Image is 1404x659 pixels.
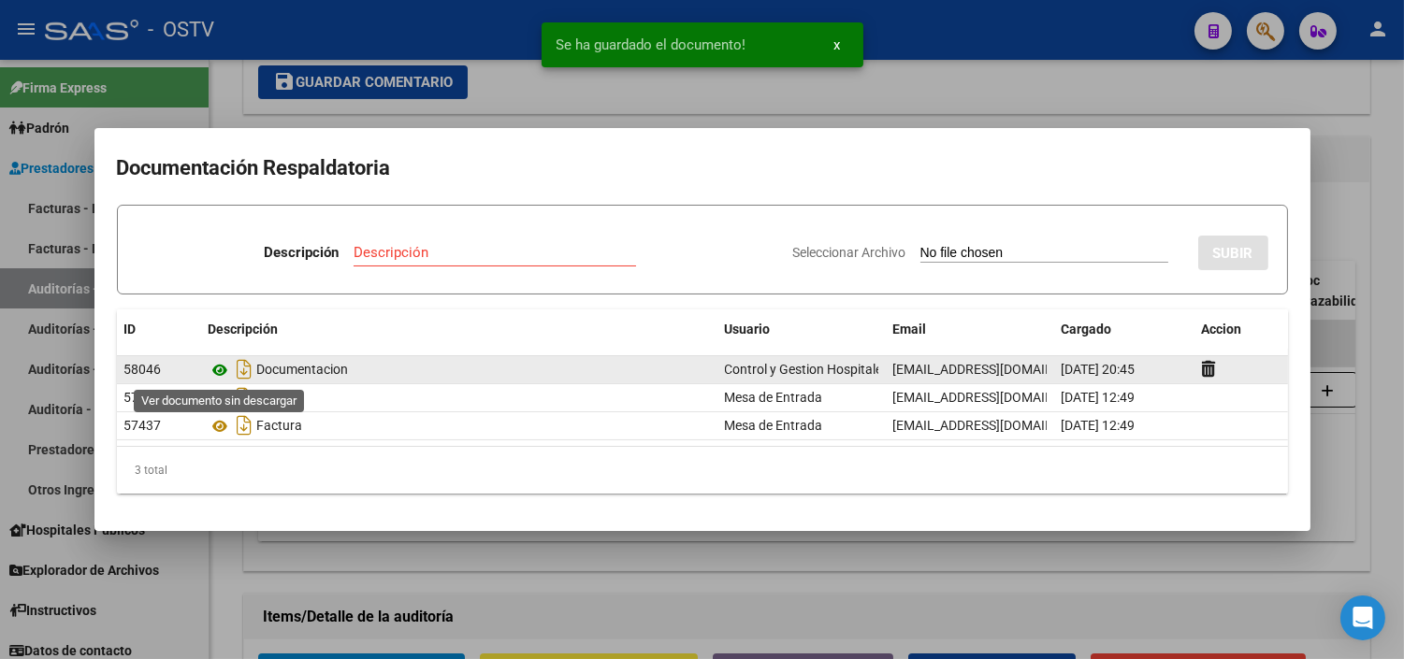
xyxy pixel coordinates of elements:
[209,322,279,337] span: Descripción
[233,410,257,440] i: Descargar documento
[1062,418,1136,433] span: [DATE] 12:49
[117,150,1288,186] h2: Documentación Respaldatoria
[209,382,710,412] div: Detalle
[233,382,257,412] i: Descargar documento
[725,390,823,405] span: Mesa de Entrada
[117,309,201,350] datatable-header-cell: ID
[557,36,746,54] span: Se ha guardado el documento!
[233,354,257,384] i: Descargar documento
[1062,322,1112,337] span: Cargado
[201,309,717,350] datatable-header-cell: Descripción
[124,390,162,405] span: 57438
[725,362,987,377] span: Control y Gestion Hospitales Públicos (OSTV)
[209,410,710,440] div: Factura
[893,390,1101,405] span: [EMAIL_ADDRESS][DOMAIN_NAME]
[124,418,162,433] span: 57437
[1062,390,1136,405] span: [DATE] 12:49
[886,309,1054,350] datatable-header-cell: Email
[793,245,906,260] span: Seleccionar Archivo
[834,36,841,53] span: x
[819,28,856,62] button: x
[1198,236,1268,270] button: SUBIR
[117,447,1288,494] div: 3 total
[264,242,339,264] p: Descripción
[124,322,137,337] span: ID
[893,362,1101,377] span: [EMAIL_ADDRESS][DOMAIN_NAME]
[1054,309,1194,350] datatable-header-cell: Cargado
[1194,309,1288,350] datatable-header-cell: Accion
[209,354,710,384] div: Documentacion
[124,362,162,377] span: 58046
[893,418,1101,433] span: [EMAIL_ADDRESS][DOMAIN_NAME]
[893,322,927,337] span: Email
[1213,245,1253,262] span: SUBIR
[717,309,886,350] datatable-header-cell: Usuario
[1202,322,1242,337] span: Accion
[725,322,771,337] span: Usuario
[1062,362,1136,377] span: [DATE] 20:45
[1340,595,1385,640] div: Open Intercom Messenger
[725,418,823,433] span: Mesa de Entrada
